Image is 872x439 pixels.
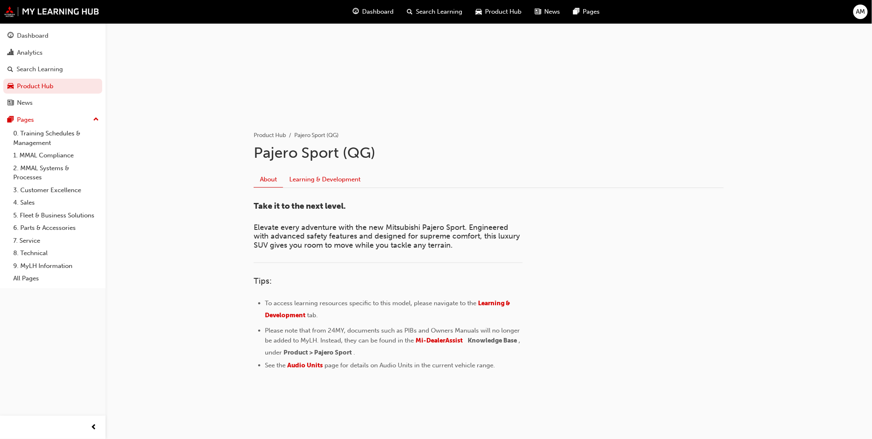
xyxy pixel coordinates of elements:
a: search-iconSearch Learning [401,3,469,20]
span: Please note that from 24MY, documents such as PIBs and Owners Manuals will no longer be added to ... [265,327,521,344]
a: 8. Technical [10,247,102,260]
span: Elevate every adventure with the new Mitsubishi Pajero Sport. Engineered with advanced safety fea... [254,223,522,250]
a: Search Learning [3,62,102,77]
a: 4. Sales [10,196,102,209]
a: 2. MMAL Systems & Processes [10,162,102,184]
span: Knowledge Base [468,337,517,344]
div: Search Learning [17,65,63,74]
button: DashboardAnalyticsSearch LearningProduct HubNews [3,27,102,112]
span: guage-icon [353,7,359,17]
span: car-icon [476,7,482,17]
div: Dashboard [17,31,48,41]
span: chart-icon [7,49,14,57]
a: 7. Service [10,234,102,247]
span: tab. [307,311,318,319]
a: Mi-DealerAssist [416,337,463,344]
span: search-icon [7,66,13,73]
div: News [17,98,33,108]
button: AM [853,5,868,19]
span: news-icon [7,99,14,107]
span: Tips: [254,276,272,286]
span: prev-icon [91,422,97,433]
img: mmal [4,6,99,17]
span: pages-icon [7,116,14,124]
span: To access learning resources specific to this model, please navigate to the [265,299,476,307]
span: . [353,349,355,356]
a: Dashboard [3,28,102,43]
span: Search Learning [416,7,463,17]
a: About [254,171,283,188]
button: Pages [3,112,102,128]
span: See the [265,362,286,369]
a: 0. Training Schedules & Management [10,127,102,149]
span: pages-icon [574,7,580,17]
span: car-icon [7,83,14,90]
span: Take it to the next level. [254,201,346,211]
span: Pages [583,7,600,17]
a: 5. Fleet & Business Solutions [10,209,102,222]
span: guage-icon [7,32,14,40]
div: Analytics [17,48,43,58]
a: Learning & Development [283,171,367,187]
a: Audio Units [287,362,323,369]
a: Analytics [3,45,102,60]
a: pages-iconPages [567,3,607,20]
a: car-iconProduct Hub [469,3,528,20]
a: Product Hub [254,132,286,139]
span: AM [856,7,865,17]
a: 9. MyLH Information [10,260,102,273]
a: news-iconNews [528,3,567,20]
a: 6. Parts & Accessories [10,222,102,234]
span: , under [265,337,522,356]
span: news-icon [535,7,541,17]
a: News [3,95,102,111]
span: page for details on Audio Units in the current vehicle range. [324,362,495,369]
a: Product Hub [3,79,102,94]
a: 1. MMAL Compliance [10,149,102,162]
div: Pages [17,115,34,125]
li: Pajero Sport (QG) [294,131,339,140]
span: Product Hub [485,7,522,17]
h1: Pajero Sport (QG) [254,144,724,162]
span: Dashboard [363,7,394,17]
span: Product > Pajero Sport [283,349,352,356]
a: guage-iconDashboard [346,3,401,20]
a: All Pages [10,272,102,285]
span: up-icon [93,114,99,125]
a: 3. Customer Excellence [10,184,102,197]
span: search-icon [407,7,413,17]
span: News [545,7,560,17]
